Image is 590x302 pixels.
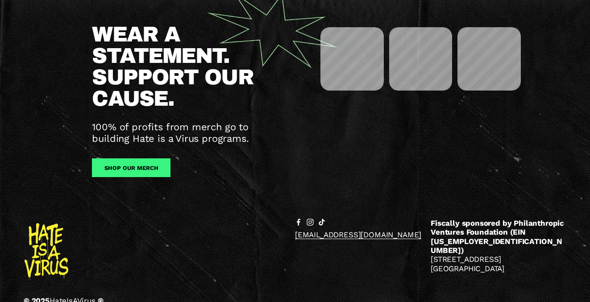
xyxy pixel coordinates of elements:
p: [STREET_ADDRESS] [GEOGRAPHIC_DATA] [431,219,566,273]
h2: WEAR A STATEMENT. SUPPORT OUR CAUSE. [92,24,292,110]
a: TikTok [318,219,325,226]
a: Shop our merch [92,158,170,177]
strong: Fiscally sponsored by Philanthropic Ventures Foundation (EIN [US_EMPLOYER_IDENTIFICATION_NUMBER]) [431,219,566,255]
a: [EMAIL_ADDRESS][DOMAIN_NAME] [295,230,421,239]
span: 100% of profits from merch go to building Hate is a Virus programs. [92,121,251,144]
a: facebook-unauth [295,219,302,226]
a: instagram-unauth [307,219,314,226]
